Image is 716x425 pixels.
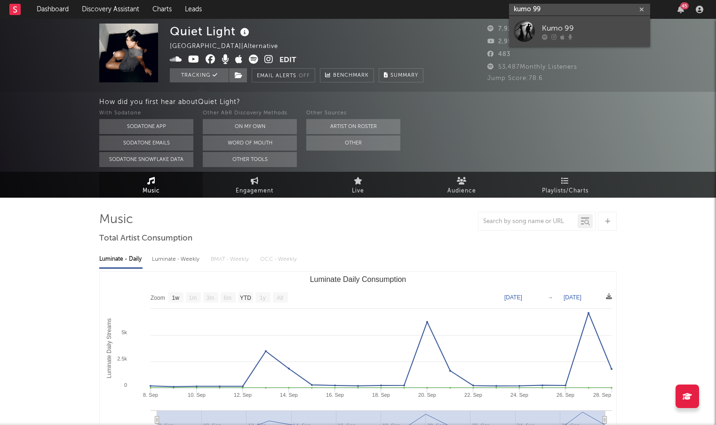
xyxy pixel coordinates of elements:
text: 6m [224,295,232,301]
button: Other Tools [203,152,297,167]
text: → [548,294,553,301]
text: [DATE] [564,294,581,301]
text: 5k [121,329,127,335]
text: 8. Sep [143,392,158,398]
text: 3m [207,295,215,301]
a: Live [306,172,410,198]
button: Tracking [170,68,229,82]
button: Sodatone App [99,119,193,134]
button: 45 [677,6,684,13]
button: Sodatone Emails [99,136,193,151]
span: 2,950 [487,39,516,45]
button: Email AlertsOff [252,68,315,82]
input: Search for artists [509,4,650,16]
span: Jump Score: 78.6 [487,75,543,81]
text: 26. Sep [557,392,574,398]
div: Luminate - Daily [99,251,143,267]
input: Search by song name or URL [478,218,578,225]
span: Live [352,185,364,197]
span: Audience [447,185,476,197]
text: YTD [240,295,251,301]
text: 18. Sep [372,392,390,398]
text: 10. Sep [188,392,206,398]
text: 14. Sep [280,392,298,398]
text: 20. Sep [418,392,436,398]
button: Artist on Roster [306,119,400,134]
span: 53,487 Monthly Listeners [487,64,577,70]
button: Sodatone Snowflake Data [99,152,193,167]
button: Word Of Mouth [203,136,297,151]
a: Playlists/Charts [513,172,617,198]
text: 24. Sep [510,392,528,398]
a: Music [99,172,203,198]
div: With Sodatone [99,108,193,119]
text: 2.5k [117,356,127,361]
a: Audience [410,172,513,198]
text: 28. Sep [593,392,611,398]
span: Total Artist Consumption [99,233,192,244]
em: Off [299,73,310,79]
div: Other A&R Discovery Methods [203,108,297,119]
text: 16. Sep [326,392,344,398]
span: Summary [390,73,418,78]
button: Other [306,136,400,151]
div: Quiet Light [170,24,252,39]
span: Playlists/Charts [542,185,589,197]
text: [DATE] [504,294,522,301]
a: Engagement [203,172,306,198]
button: Summary [379,68,423,82]
text: 22. Sep [464,392,482,398]
span: Benchmark [333,70,369,81]
a: Kumo 99 [509,16,650,47]
text: 1m [189,295,197,301]
div: Luminate - Weekly [152,251,201,267]
button: Edit [279,55,296,66]
text: 12. Sep [234,392,252,398]
text: 0 [124,382,127,388]
div: [GEOGRAPHIC_DATA] | Alternative [170,41,289,52]
text: Luminate Daily Streams [106,318,112,378]
text: 1y [260,295,266,301]
div: How did you first hear about Quiet Light ? [99,96,716,108]
div: 45 [680,2,689,9]
div: Kumo 99 [542,23,645,34]
span: Engagement [236,185,273,197]
span: Music [143,185,160,197]
text: All [277,295,283,301]
span: 483 [487,51,510,57]
text: Luminate Daily Consumption [310,275,406,283]
button: On My Own [203,119,297,134]
text: 1w [172,295,180,301]
a: Benchmark [320,68,374,82]
span: 7,927 [487,26,516,32]
div: Other Sources [306,108,400,119]
text: Zoom [151,295,165,301]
